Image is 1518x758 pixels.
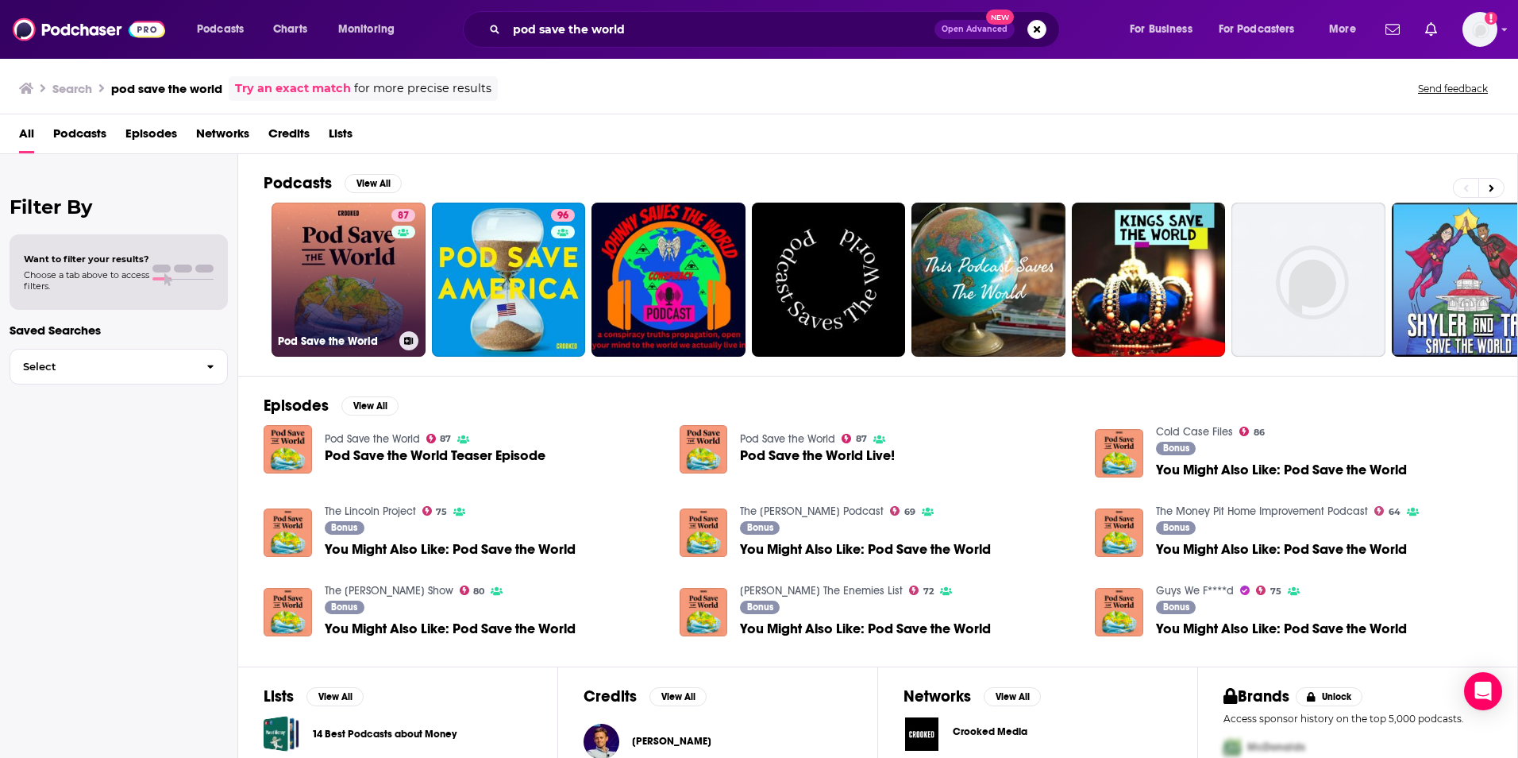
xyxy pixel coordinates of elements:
span: Bonus [747,523,773,532]
button: View All [649,687,707,706]
a: 87 [391,209,415,222]
span: Bonus [331,523,357,532]
a: The Lincoln Project [325,505,416,518]
img: You Might Also Like: Pod Save the World [1095,509,1143,557]
span: 87 [856,435,867,443]
a: You Might Also Like: Pod Save the World [740,622,991,636]
button: Select [10,349,228,385]
span: Choose a tab above to access filters. [24,269,149,292]
span: Podcasts [197,18,244,41]
span: Bonus [1163,523,1189,532]
a: You Might Also Like: Pod Save the World [1095,429,1143,478]
a: 75 [422,506,448,516]
button: open menu [1119,17,1212,42]
a: CreditsView All [584,686,707,706]
a: 96 [432,203,586,357]
div: Search podcasts, credits, & more... [478,11,1075,48]
h3: Pod Save the World [278,335,393,348]
span: McDonalds [1247,741,1305,754]
a: Episodes [125,121,177,153]
a: Show notifications dropdown [1419,16,1443,43]
img: You Might Also Like: Pod Save the World [680,509,728,557]
a: Pod Save the World Live! [740,449,895,462]
button: open menu [1318,17,1376,42]
h2: Episodes [264,396,329,416]
span: Credits [268,121,310,153]
a: PodcastsView All [264,173,402,193]
h2: Filter By [10,195,228,219]
a: Networks [196,121,249,153]
h2: Lists [264,686,294,706]
a: Pod Save the World [325,432,420,446]
a: 80 [460,586,485,595]
button: Open AdvancedNew [934,20,1015,39]
input: Search podcasts, credits, & more... [507,17,934,42]
h2: Podcasts [264,173,332,193]
span: 87 [398,208,409,224]
a: You Might Also Like: Pod Save the World [325,543,576,556]
a: 87 [426,434,452,443]
a: You Might Also Like: Pod Save the World [680,588,728,636]
img: Podchaser - Follow, Share and Rate Podcasts [13,14,165,44]
a: Podcasts [53,121,106,153]
svg: Add a profile image [1485,12,1497,25]
span: Crooked Media [953,725,1027,738]
span: Select [10,362,194,372]
h3: Search [52,81,92,96]
a: You Might Also Like: Pod Save the World [1156,622,1407,636]
span: 86 [1254,429,1265,436]
a: Tommy Vietor [632,735,711,748]
button: open menu [1208,17,1318,42]
span: Want to filter your results? [24,253,149,265]
span: Bonus [1163,443,1189,453]
a: You Might Also Like: Pod Save the World [264,588,312,636]
span: You Might Also Like: Pod Save the World [325,622,576,636]
a: All [19,121,34,153]
a: Pod Save the World Teaser Episode [325,449,545,462]
button: Send feedback [1413,82,1493,95]
button: View All [345,174,402,193]
a: You Might Also Like: Pod Save the World [740,543,991,556]
span: 75 [1270,588,1281,595]
a: ListsView All [264,686,364,706]
span: 72 [923,588,934,595]
span: 87 [440,435,451,443]
button: open menu [186,17,264,42]
span: [PERSON_NAME] [632,735,711,748]
span: 64 [1389,509,1400,516]
span: For Business [1130,18,1192,41]
a: Crooked Media logoCrooked Media [903,716,1172,752]
span: Bonus [331,602,357,612]
a: 87 [842,434,867,443]
a: 96 [551,209,575,222]
span: You Might Also Like: Pod Save the World [1156,463,1407,477]
a: 14 Best Podcasts about Money [264,716,299,752]
img: Pod Save the World Live! [680,425,728,474]
a: Charts [263,17,317,42]
span: New [986,10,1015,25]
a: The Colin Cowherd Podcast [740,505,884,518]
button: View All [341,396,399,416]
button: Unlock [1296,687,1363,706]
a: 14 Best Podcasts about Money [312,725,457,743]
a: NetworksView All [903,686,1041,706]
span: For Podcasters [1219,18,1295,41]
h2: Brands [1223,686,1289,706]
span: Bonus [747,602,773,612]
a: You Might Also Like: Pod Save the World [1156,543,1407,556]
img: User Profile [1462,12,1497,47]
